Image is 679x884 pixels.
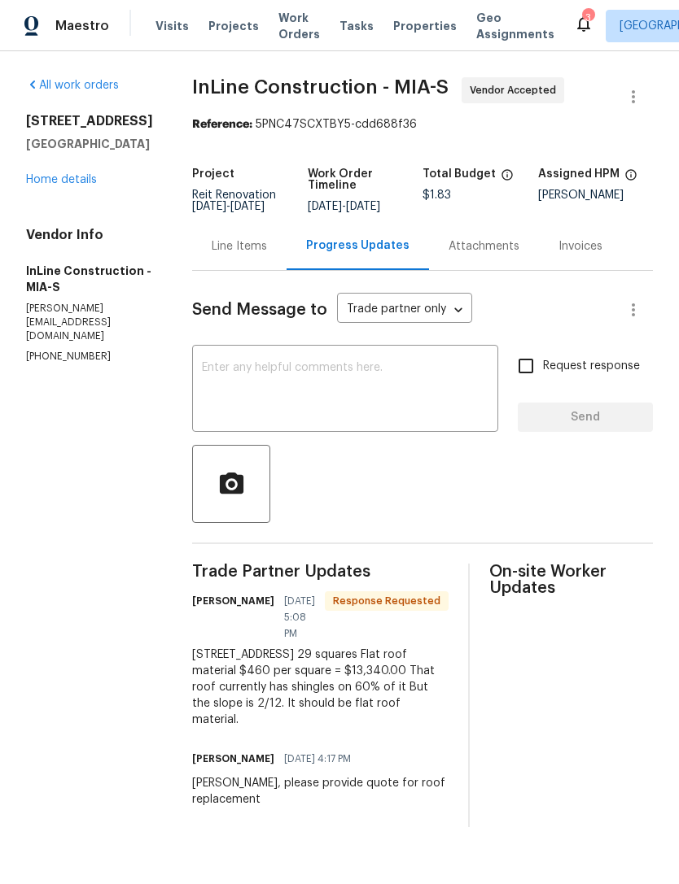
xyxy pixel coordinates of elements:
h5: Assigned HPM [538,168,620,180]
h6: [PERSON_NAME] [192,593,274,609]
h4: Vendor Info [26,227,153,243]
span: [DATE] 4:17 PM [284,751,351,767]
div: [PERSON_NAME] [538,189,654,201]
span: Work Orders [278,10,320,42]
span: InLine Construction - MIA-S [192,77,449,97]
span: Trade Partner Updates [192,564,449,580]
span: [DATE] [308,201,342,212]
div: Line Items [212,238,267,255]
h2: [STREET_ADDRESS] [26,113,153,129]
b: Reference: [192,119,252,130]
h5: Total Budget [423,168,496,180]
div: Trade partner only [337,297,472,324]
a: Home details [26,174,97,185]
span: The total cost of line items that have been proposed by Opendoor. This sum includes line items th... [501,168,514,189]
div: 5PNC47SCXTBY5-cdd688f36 [192,116,653,133]
span: Maestro [55,18,109,34]
div: Invoices [559,238,602,255]
span: Vendor Accepted [470,82,563,98]
span: - [192,201,265,212]
span: [DATE] 5:08 PM [284,593,315,642]
span: Response Requested [326,593,447,609]
h5: [GEOGRAPHIC_DATA] [26,136,153,152]
span: [DATE] [230,201,265,212]
span: Reit Renovation [192,189,276,212]
span: Tasks [339,20,374,32]
span: Geo Assignments [476,10,554,42]
span: On-site Worker Updates [489,564,653,596]
h6: [PERSON_NAME] [192,751,274,767]
a: All work orders [26,80,119,91]
span: Projects [208,18,259,34]
h5: InLine Construction - MIA-S [26,263,153,295]
span: Send Message to [192,302,327,318]
span: Properties [393,18,457,34]
span: [DATE] [346,201,380,212]
span: $1.83 [423,189,451,201]
span: [DATE] [192,201,226,212]
p: [PHONE_NUMBER] [26,350,153,364]
span: The hpm assigned to this work order. [624,168,637,189]
span: Visits [156,18,189,34]
div: [PERSON_NAME], please provide quote for roof replacement [192,775,449,808]
span: - [308,201,380,212]
h5: Work Order Timeline [308,168,423,191]
div: [STREET_ADDRESS] 29 squares Flat roof material $460 per square = $13,340.00 That roof currently h... [192,647,449,728]
span: Request response [543,358,640,375]
h5: Project [192,168,234,180]
div: Progress Updates [306,237,410,254]
div: 3 [582,10,594,26]
div: Attachments [449,238,519,255]
p: [PERSON_NAME][EMAIL_ADDRESS][DOMAIN_NAME] [26,302,153,343]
